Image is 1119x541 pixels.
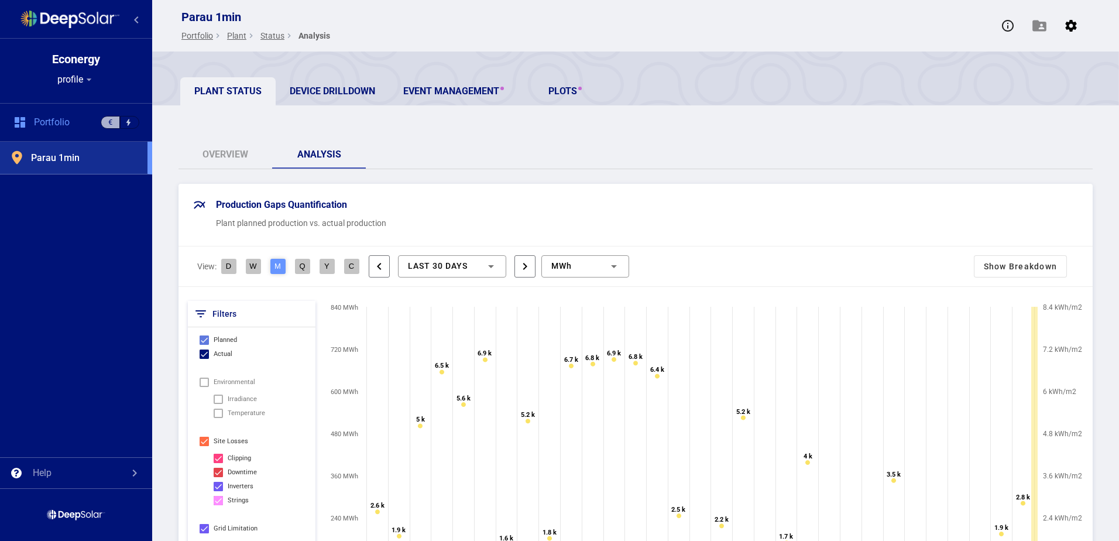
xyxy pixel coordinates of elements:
span: status [260,30,284,42]
span: Parau 1min [31,152,80,164]
tspan: 6.7 k [564,356,578,364]
span: Grid limitation [214,522,258,536]
tspan: 2.4 kWh/m2 [1043,514,1082,522]
tspan: 360 MWh [331,472,358,480]
tspan: 720 MWh [331,346,358,354]
div: Plant planned production vs. actual production [216,218,836,228]
tspan: 4 k [804,453,812,460]
span: Portfolio [181,30,213,42]
tspan: 8.4 kWh/m2 [1043,303,1082,311]
span: Temperature [228,406,265,420]
mat-icon: keyboard_arrow_right [213,31,227,40]
a: Device Drilldown [276,77,389,105]
mat-icon: chevron_left [373,256,386,276]
tspan: 6.8 k [585,354,599,362]
mat-icon: arrow_drop_down [83,74,95,85]
span: Site Losses [214,434,248,448]
tspan: 7.2 kWh/m2 [1043,345,1082,354]
mat-icon: keyboard_arrow_right [246,31,260,40]
button: D [221,259,236,274]
button: W [246,259,261,274]
tspan: 1.8 k [543,529,557,536]
span: Filters [212,307,236,321]
tspan: 6.9 k [607,350,621,357]
tspan: 5.6 k [456,395,471,402]
button: Q [295,259,310,274]
tspan: 240 MWh [331,515,358,522]
button: Y [320,259,335,274]
span: MWh [551,261,572,270]
span: profile [57,74,83,85]
a: Overview [179,141,272,169]
div: Analysis [298,30,330,42]
div: Inverters [228,480,253,494]
mat-icon: keyboard_arrow_right [284,31,298,40]
tspan: 1.9 k [392,526,406,534]
a: Analysis [272,141,366,169]
mat-icon: chevron_right [519,256,531,276]
tspan: 5 k [416,416,425,423]
tspan: 6.5 k [435,362,449,369]
tspan: 4.8 kWh/m2 [1043,430,1082,438]
div: Econergy [52,53,100,65]
mat-icon: chevron_right [128,466,142,480]
tspan: 5.2 k [521,411,535,419]
tspan: 6 kWh/m2 [1043,388,1076,396]
tspan: 480 MWh [331,430,358,438]
a: PLOTS [518,77,612,105]
span: Irradiance [228,392,257,406]
span: Actual [214,347,232,361]
a: Plant Status [180,77,276,105]
div: Parau 1min [181,10,330,24]
div: € [101,116,120,129]
span: View: [197,261,221,272]
tspan: 2.6 k [370,502,385,509]
tspan: 1.9 k [994,524,1008,532]
tspan: 5.2 k [736,408,750,416]
tspan: 600 MWh [331,388,358,396]
tspan: 3.6 kWh/m2 [1043,472,1082,480]
tspan: 840 MWh [331,304,358,311]
button: Show Breakdown [974,256,1067,277]
span: Planned [214,333,237,347]
span: Plant [227,30,246,42]
tspan: 6.4 k [650,366,664,374]
span: last 30 Days [408,261,468,270]
button: C [344,259,359,274]
div: Strings [228,494,249,508]
div: Production Gaps Quantification [216,198,347,212]
tspan: 6.9 k [478,350,492,357]
tspan: 2.2 k [715,516,729,523]
tspan: 2.5 k [671,506,685,513]
span: environmental [214,375,255,389]
div: Clipping [228,451,251,465]
a: Event Management [389,77,518,105]
mat-icon: chevron_left [129,13,143,27]
div: Downtime [228,465,257,480]
div: Help [33,467,52,479]
tspan: 6.8 k [629,353,643,361]
tspan: 3.5 k [887,471,901,478]
tspan: 2.8 k [1016,494,1030,501]
span: Portfolio [34,117,70,128]
tspan: 1.7 k [779,533,793,540]
button: M [270,259,286,274]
